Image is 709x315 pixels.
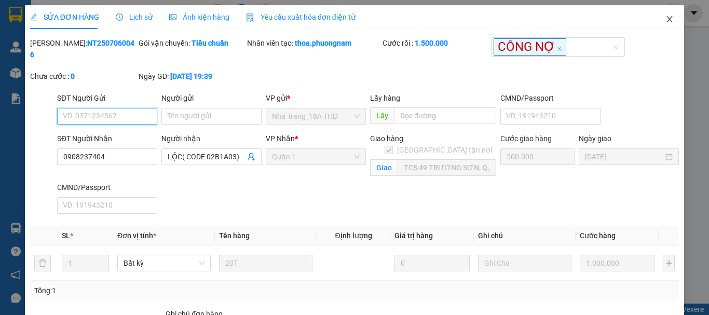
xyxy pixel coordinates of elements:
[272,149,360,165] span: Quận 1
[30,37,137,60] div: [PERSON_NAME]:
[139,37,245,49] div: Gói vận chuyển:
[139,71,245,82] div: Ngày GD:
[116,13,123,21] span: clock-circle
[370,107,394,124] span: Lấy
[34,255,51,271] button: delete
[663,255,675,271] button: plus
[247,37,380,49] div: Nhân viên tạo:
[383,37,489,49] div: Cước rồi :
[30,13,99,21] span: SỬA ĐƠN HÀNG
[34,285,275,296] div: Tổng: 1
[62,231,70,240] span: SL
[30,71,137,82] div: Chưa cước :
[170,72,212,80] b: [DATE] 19:39
[394,107,496,124] input: Dọc đường
[335,231,372,240] span: Định lượng
[398,159,496,176] input: Giao tận nơi
[246,13,356,21] span: Yêu cầu xuất hóa đơn điện tử
[478,255,571,271] input: Ghi Chú
[192,39,228,47] b: Tiêu chuẩn
[370,159,398,176] span: Giao
[295,39,351,47] b: thoa.phuongnam
[665,15,674,23] span: close
[219,231,250,240] span: Tên hàng
[474,226,576,246] th: Ghi chú
[71,72,75,80] b: 0
[272,108,360,124] span: Nha Trang_18A THĐ
[161,133,262,144] div: Người nhận
[393,144,496,156] span: [GEOGRAPHIC_DATA] tận nơi
[370,134,403,143] span: Giao hàng
[87,39,143,48] b: [DOMAIN_NAME]
[266,134,295,143] span: VP Nhận
[161,92,262,104] div: Người gửi
[500,148,575,165] input: Cước giao hàng
[415,39,448,47] b: 1.500.000
[169,13,229,21] span: Ảnh kiện hàng
[113,13,138,38] img: logo.jpg
[500,134,552,143] label: Cước giao hàng
[64,15,103,64] b: Gửi khách hàng
[116,13,153,21] span: Lịch sử
[57,133,157,144] div: SĐT Người Nhận
[655,5,684,34] button: Close
[580,255,655,271] input: 0
[87,49,143,62] li: (c) 2017
[219,255,312,271] input: VD: Bàn, Ghế
[370,94,400,102] span: Lấy hàng
[124,255,204,271] span: Bất kỳ
[585,151,663,162] input: Ngày giao
[580,231,616,240] span: Cước hàng
[579,134,611,143] label: Ngày giao
[57,182,157,193] div: CMND/Passport
[394,231,433,240] span: Giá trị hàng
[500,92,601,104] div: CMND/Passport
[117,231,156,240] span: Đơn vị tính
[266,92,366,104] div: VP gửi
[169,13,176,21] span: picture
[247,153,255,161] span: user-add
[57,92,157,104] div: SĐT Người Gửi
[494,38,566,56] span: CÔNG NỢ
[30,13,37,21] span: edit
[557,46,562,51] span: close
[246,13,254,22] img: icon
[394,255,469,271] input: 0
[13,67,57,134] b: Phương Nam Express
